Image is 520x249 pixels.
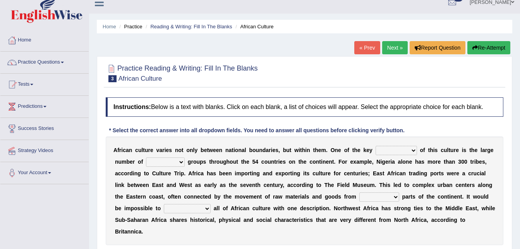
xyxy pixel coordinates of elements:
b: u [163,170,166,176]
b: r [454,147,456,153]
li: African Culture [233,23,273,30]
b: A [113,147,117,153]
b: c [312,170,316,176]
b: e [222,170,225,176]
b: o [124,170,127,176]
b: e [213,147,216,153]
b: h [354,147,357,153]
b: r [345,159,347,165]
b: e [328,170,331,176]
b: n [115,159,118,165]
b: d [269,170,273,176]
b: r [177,170,179,176]
b: n [175,147,178,153]
b: i [233,147,235,153]
a: « Prev [354,41,380,54]
b: u [156,170,160,176]
b: e [225,170,228,176]
b: a [449,159,452,165]
b: o [138,159,141,165]
b: e [362,170,365,176]
b: n [266,170,269,176]
b: n [452,159,455,165]
b: g [188,159,191,165]
b: i [303,170,305,176]
b: r [214,159,216,165]
b: o [186,147,190,153]
b: e [474,147,477,153]
b: a [398,159,401,165]
a: Your Account [0,162,89,182]
b: , [278,147,280,153]
b: s [421,159,424,165]
b: o [193,159,197,165]
span: 3 [108,75,117,82]
b: y [195,147,198,153]
b: n [329,159,332,165]
b: i [235,170,236,176]
b: t [305,170,307,176]
b: c [121,170,124,176]
b: s [213,170,216,176]
b: b [476,159,479,165]
b: r [326,170,328,176]
h2: Practice Reading & Writing: Fill In The Blanks [106,63,258,82]
b: x [278,170,281,176]
b: r [276,159,278,165]
b: o [146,170,149,176]
b: u [286,147,290,153]
b: e [369,159,372,165]
b: p [281,170,285,176]
b: t [290,147,292,153]
b: o [244,170,248,176]
b: a [263,170,266,176]
b: s [169,147,172,153]
b: r [191,159,193,165]
b: . [334,159,336,165]
b: o [344,147,348,153]
b: e [280,159,283,165]
b: d [263,147,266,153]
b: o [342,159,345,165]
b: m [427,159,432,165]
b: t [143,147,145,153]
b: l [481,147,482,153]
b: n [134,170,138,176]
b: e [216,147,219,153]
b: n [271,159,275,165]
b: u [138,147,142,153]
b: n [219,147,223,153]
b: f [347,147,349,153]
b: g [223,159,227,165]
b: t [207,147,209,153]
b: r [148,147,150,153]
b: 0 [461,159,464,165]
b: e [166,147,169,153]
a: Tests [0,74,89,93]
b: 3 [458,159,461,165]
b: n [335,147,338,153]
b: t [320,170,322,176]
b: g [382,159,385,165]
b: u [220,159,223,165]
b: o [432,159,436,165]
b: c [309,159,312,165]
b: l [245,147,246,153]
b: i [133,170,134,176]
b: i [433,147,435,153]
b: b [201,147,204,153]
b: l [447,147,449,153]
b: a [126,147,129,153]
b: w [294,147,299,153]
a: Strategy Videos [0,140,89,159]
b: g [137,170,141,176]
a: Success Stories [0,118,89,137]
b: t [236,159,238,165]
div: * Select the correct answer into all dropdown fields. You need to answer all questions before cli... [106,126,408,135]
b: u [316,170,319,176]
b: t [319,159,321,165]
b: h [302,147,305,153]
b: u [256,147,259,153]
b: m [122,159,126,165]
b: e [338,147,341,153]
